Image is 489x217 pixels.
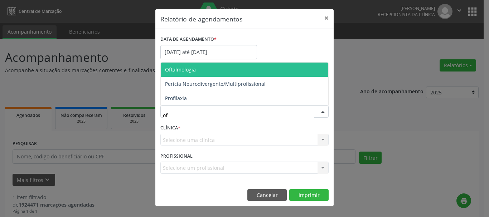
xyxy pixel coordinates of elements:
span: Profilaxia [165,95,187,102]
span: Oftalmologia [165,66,196,73]
h5: Relatório de agendamentos [160,14,242,24]
span: Perícia Neurodivergente/Multiprofissional [165,80,266,87]
label: PROFISSIONAL [160,151,193,162]
input: Selecione uma data ou intervalo [160,45,257,59]
label: DATA DE AGENDAMENTO [160,34,217,45]
button: Imprimir [289,189,329,201]
input: Seleciona uma especialidade [163,108,314,122]
button: Close [319,9,334,27]
button: Cancelar [247,189,287,201]
label: CLÍNICA [160,123,180,134]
